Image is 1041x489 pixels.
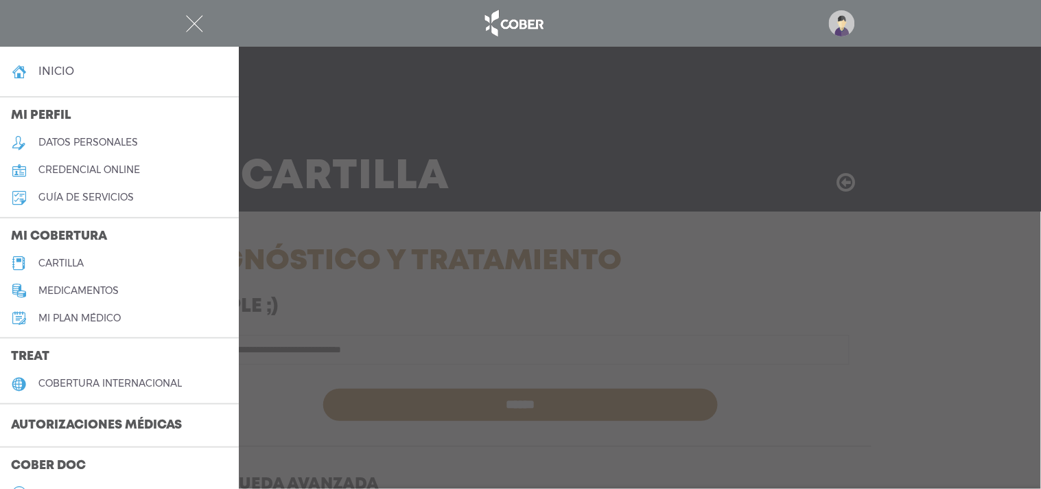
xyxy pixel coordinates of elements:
h5: datos personales [38,137,138,148]
h5: cartilla [38,258,84,269]
h4: inicio [38,65,74,78]
img: logo_cober_home-white.png [478,7,550,40]
img: Cober_menu-close-white.svg [186,15,203,32]
h5: Mi plan médico [38,312,121,324]
h5: guía de servicios [38,192,134,203]
h5: medicamentos [38,285,119,297]
h5: credencial online [38,164,140,176]
h5: cobertura internacional [38,378,182,389]
img: profile-placeholder.svg [829,10,855,36]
